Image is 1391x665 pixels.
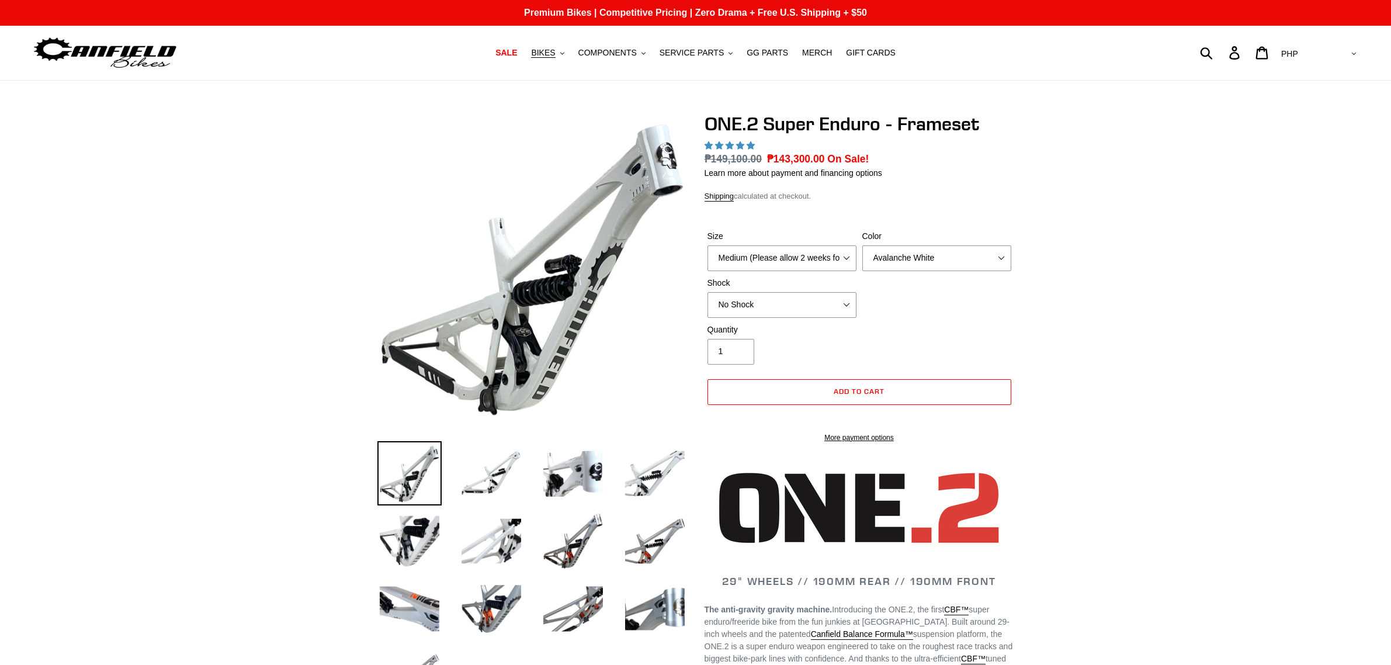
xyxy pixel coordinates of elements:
span: Add to cart [834,387,884,396]
a: More payment options [707,432,1011,443]
strong: The anti-gravity gravity machine. [705,605,832,614]
img: Load image into Gallery viewer, ONE.2 Super Enduro - Frameset [623,509,687,573]
span: Introducing the ONE.2, the first [832,605,944,614]
img: Load image into Gallery viewer, ONE.2 Super Enduro - Frameset [459,577,523,641]
span: SERVICE PARTS [660,48,724,58]
s: ₱149,100.00 [705,153,762,165]
a: Learn more about payment and financing options [705,168,882,178]
div: calculated at checkout. [705,191,1014,202]
span: On Sale! [827,151,869,167]
span: 5.00 stars [705,141,757,150]
img: Load image into Gallery viewer, ONE.2 Super Enduro - Frameset [377,441,442,505]
a: Canfield Balance Formula™ [811,629,913,640]
img: Load image into Gallery viewer, ONE.2 Super Enduro - Frameset [459,509,523,573]
span: COMPONENTS [578,48,637,58]
span: GG PARTS [747,48,788,58]
a: MERCH [796,45,838,61]
img: Load image into Gallery viewer, ONE.2 Super Enduro - Frameset [541,441,605,505]
span: BIKES [531,48,555,58]
a: CBF™ [961,654,986,664]
span: SALE [495,48,517,58]
img: Load image into Gallery viewer, ONE.2 Super Enduro - Frameset [623,577,687,641]
button: Add to cart [707,379,1011,405]
button: COMPONENTS [573,45,651,61]
img: Load image into Gallery viewer, ONE.2 Super Enduro - Frameset [377,577,442,641]
img: Load image into Gallery viewer, ONE.2 Super Enduro - Frameset [459,441,523,505]
a: Shipping [705,192,734,202]
button: BIKES [525,45,570,61]
a: SALE [490,45,523,61]
h1: ONE.2 Super Enduro - Frameset [705,113,1014,135]
a: CBF™ [944,605,969,615]
label: Quantity [707,324,856,336]
span: super enduro/freeride bike from the fun junkies at [GEOGRAPHIC_DATA]. Built around 29-inch wheels... [705,605,1010,639]
input: Search [1206,40,1236,65]
span: ₱143,300.00 [767,153,825,165]
span: 29" WHEELS // 190MM REAR // 190MM FRONT [722,574,995,588]
img: Load image into Gallery viewer, ONE.2 Super Enduro - Frameset [541,577,605,641]
span: GIFT CARDS [846,48,896,58]
a: GG PARTS [741,45,794,61]
img: ONE.2 Super Enduro - Frameset [380,115,685,420]
label: Color [862,230,1011,243]
img: Load image into Gallery viewer, ONE.2 Super Enduro - Frameset [541,509,605,573]
span: suspension platform, the ONE.2 is a super enduro weapon engineered to take on the roughest race t... [705,629,1013,663]
img: Load image into Gallery viewer, ONE.2 Super Enduro - Frameset [377,509,442,573]
img: Load image into Gallery viewer, ONE.2 Super Enduro - Frameset [623,441,687,505]
a: GIFT CARDS [840,45,901,61]
label: Shock [707,277,856,289]
img: Canfield Bikes [32,34,178,71]
button: SERVICE PARTS [654,45,738,61]
label: Size [707,230,856,243]
span: MERCH [802,48,832,58]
